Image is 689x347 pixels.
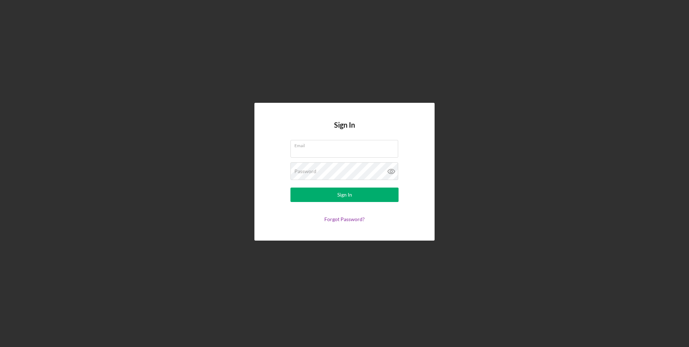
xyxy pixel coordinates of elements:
label: Password [294,168,316,174]
a: Forgot Password? [324,216,365,222]
div: Sign In [337,188,352,202]
label: Email [294,140,398,148]
h4: Sign In [334,121,355,140]
button: Sign In [290,188,399,202]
